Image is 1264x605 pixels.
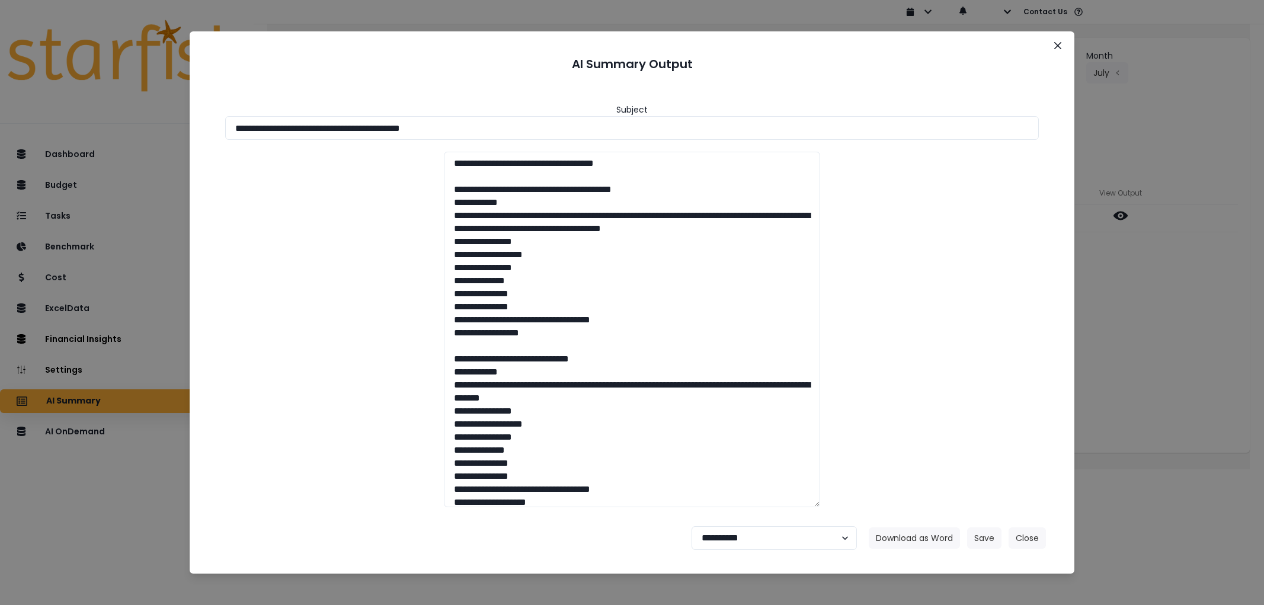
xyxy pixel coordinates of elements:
[204,46,1060,82] header: AI Summary Output
[1048,36,1067,55] button: Close
[967,527,1001,549] button: Save
[869,527,960,549] button: Download as Word
[616,104,648,116] header: Subject
[1009,527,1046,549] button: Close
